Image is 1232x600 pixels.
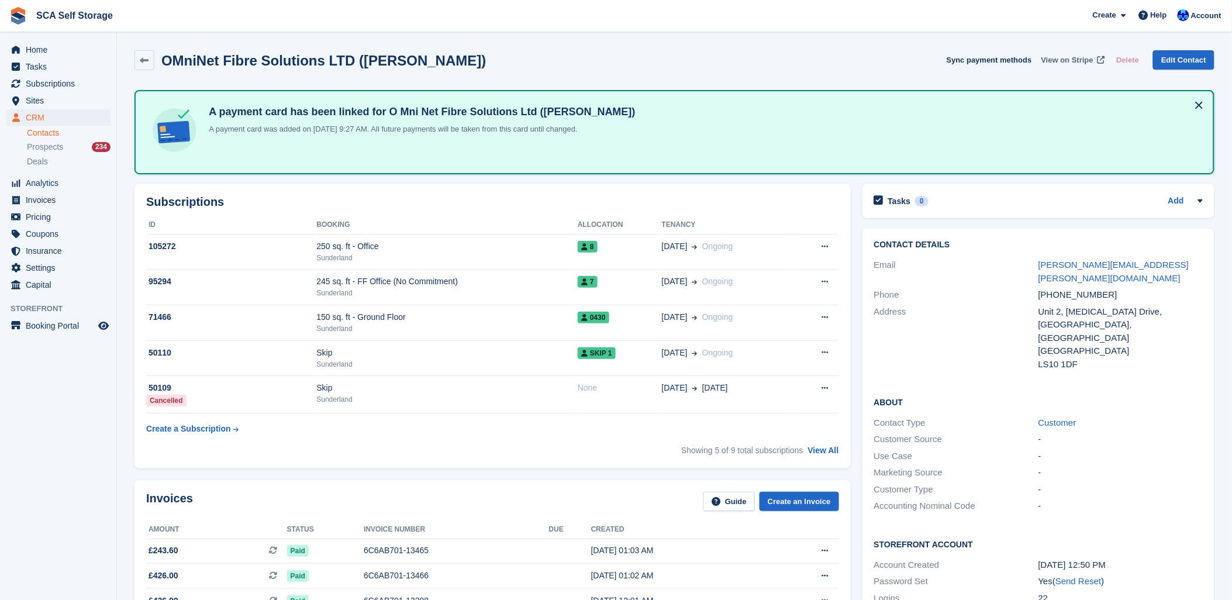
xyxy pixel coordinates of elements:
th: Status [287,520,364,539]
div: - [1038,466,1203,480]
div: Cancelled [146,395,187,406]
div: 71466 [146,311,316,323]
h2: Subscriptions [146,195,839,209]
div: 50110 [146,347,316,359]
a: menu [6,92,111,109]
th: Invoice number [364,520,549,539]
div: 95294 [146,275,316,288]
div: [GEOGRAPHIC_DATA], [GEOGRAPHIC_DATA] [1038,318,1203,344]
h2: Storefront Account [874,538,1203,550]
a: Send Reset [1055,576,1101,586]
div: [GEOGRAPHIC_DATA] [1038,344,1203,358]
a: Create an Invoice [760,492,839,511]
button: Delete [1112,50,1144,70]
span: Home [26,42,96,58]
img: stora-icon-8386f47178a22dfd0bd8f6a31ec36ba5ce8667c1dd55bd0f319d3a0aa187defe.svg [9,7,27,25]
a: Guide [703,492,755,511]
div: 105272 [146,240,316,253]
div: None [578,382,662,394]
span: Tasks [26,58,96,75]
div: Email [874,258,1038,285]
th: Due [549,520,591,539]
span: Storefront [11,303,116,315]
a: menu [6,58,111,75]
h2: OMniNet Fibre Solutions LTD ([PERSON_NAME]) [161,53,486,68]
span: Sites [26,92,96,109]
span: Subscriptions [26,75,96,92]
div: Skip [316,382,578,394]
div: 6C6AB701-13465 [364,544,549,557]
div: Accounting Nominal Code [874,499,1038,513]
div: Yes [1038,575,1203,588]
h2: Contact Details [874,240,1203,250]
div: - [1038,483,1203,496]
div: Account Created [874,558,1038,572]
a: Customer [1038,418,1076,427]
a: menu [6,243,111,259]
p: A payment card was added on [DATE] 9:27 AM. All future payments will be taken from this card unti... [204,123,635,135]
img: card-linked-ebf98d0992dc2aeb22e95c0e3c79077019eb2392cfd83c6a337811c24bc77127.svg [150,105,199,155]
span: Help [1151,9,1167,21]
span: [DATE] [662,382,688,394]
span: Deals [27,156,48,167]
a: menu [6,175,111,191]
a: menu [6,109,111,126]
h2: Invoices [146,492,193,511]
th: ID [146,216,316,235]
a: menu [6,192,111,208]
div: Marketing Source [874,466,1038,480]
div: [PHONE_NUMBER] [1038,288,1203,302]
div: Sunderland [316,394,578,405]
div: [DATE] 01:02 AM [591,570,769,582]
span: 0430 [578,312,609,323]
div: 50109 [146,382,316,394]
div: - [1038,450,1203,463]
a: menu [6,226,111,242]
div: Sunderland [316,323,578,334]
span: Analytics [26,175,96,191]
span: Invoices [26,192,96,208]
span: Settings [26,260,96,276]
span: Create [1093,9,1116,21]
div: 6C6AB701-13466 [364,570,549,582]
a: View All [808,446,839,455]
span: Paid [287,570,309,582]
a: [PERSON_NAME][EMAIL_ADDRESS][PERSON_NAME][DOMAIN_NAME] [1038,260,1189,283]
span: Capital [26,277,96,293]
div: - [1038,433,1203,446]
span: [DATE] [662,347,688,359]
a: Create a Subscription [146,418,239,440]
span: Paid [287,545,309,557]
img: Kelly Neesham [1178,9,1189,21]
div: Address [874,305,1038,371]
span: Pricing [26,209,96,225]
span: Insurance [26,243,96,259]
span: Ongoing [702,277,733,286]
h2: Tasks [888,196,911,206]
div: 150 sq. ft - Ground Floor [316,311,578,323]
h4: A payment card has been linked for O Mni Net Fibre Solutions Ltd ([PERSON_NAME]) [204,105,635,119]
div: 0 [915,196,929,206]
span: View on Stripe [1041,54,1093,66]
span: [DATE] [702,382,728,394]
div: Use Case [874,450,1038,463]
div: - [1038,499,1203,513]
a: Preview store [96,319,111,333]
button: Sync payment methods [947,50,1032,70]
span: CRM [26,109,96,126]
h2: About [874,396,1203,408]
div: Phone [874,288,1038,302]
div: LS10 1DF [1038,358,1203,371]
div: Password Set [874,575,1038,588]
span: Ongoing [702,312,733,322]
a: menu [6,75,111,92]
a: menu [6,318,111,334]
div: 234 [92,142,111,152]
div: Customer Source [874,433,1038,446]
span: Prospects [27,142,63,153]
a: Contacts [27,127,111,139]
span: 8 [578,241,598,253]
a: Deals [27,156,111,168]
a: View on Stripe [1037,50,1107,70]
th: Amount [146,520,287,539]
